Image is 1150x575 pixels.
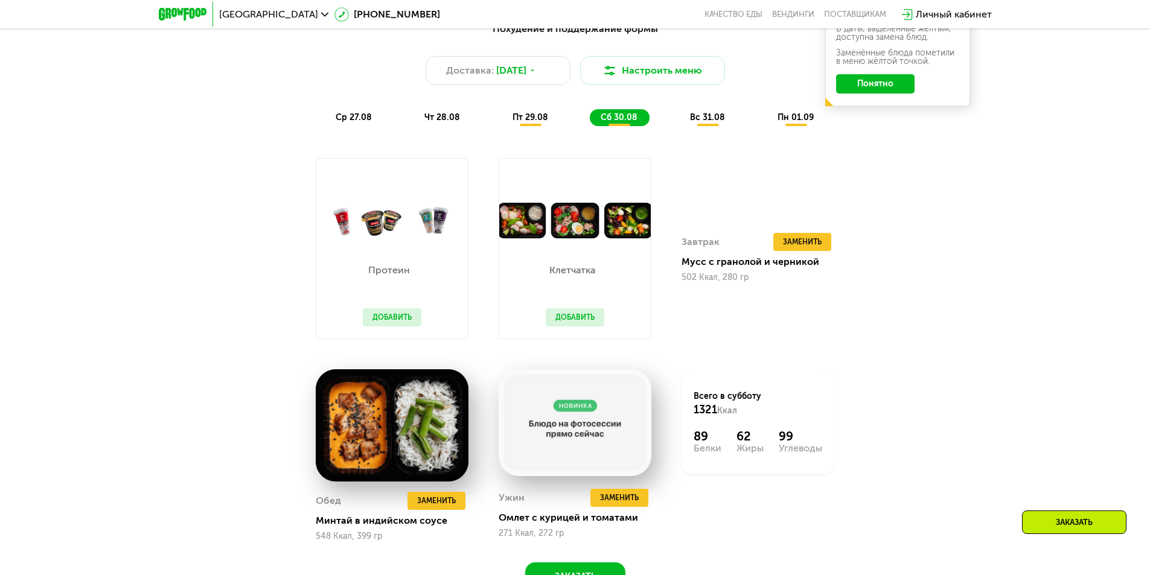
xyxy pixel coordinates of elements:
[1022,510,1126,534] div: Заказать
[694,429,721,443] div: 89
[773,285,831,303] button: Заменить
[601,112,637,122] span: сб 30.08
[499,529,651,538] div: 271 Ккал, 272 гр
[690,112,725,122] span: вс 31.08
[334,7,440,22] a: [PHONE_NUMBER]
[417,495,456,507] span: Заменить
[836,25,959,42] div: В даты, выделенные желтым, доступна замена блюд.
[694,390,822,417] div: Всего в субботу
[316,492,341,510] div: Обед
[218,22,933,37] div: Похудение и поддержание формы
[316,515,478,527] div: Минтай в индийском соусе
[363,308,421,326] button: Добавить
[496,63,526,78] span: [DATE]
[682,285,720,303] div: Завтрак
[546,308,604,326] button: Добавить
[499,512,661,524] div: Омлет с курицей и томатами
[836,74,915,94] button: Понятно
[778,112,814,122] span: пн 01.09
[694,403,717,416] span: 1321
[694,443,721,453] div: Белки
[407,492,465,510] button: Заменить
[580,56,725,85] button: Настроить меню
[499,489,525,507] div: Ужин
[736,429,764,443] div: 62
[546,265,598,275] p: Клетчатка
[779,429,822,443] div: 99
[513,112,548,122] span: пт 29.08
[682,308,844,320] div: Мусс с гранолой и черникой
[779,443,822,453] div: Углеводы
[219,10,318,19] span: [GEOGRAPHIC_DATA]
[336,112,372,122] span: ср 27.08
[704,10,762,19] a: Качество еды
[824,10,886,19] div: поставщикам
[736,443,764,453] div: Жиры
[590,489,648,507] button: Заменить
[717,405,737,416] span: Ккал
[772,10,814,19] a: Вендинги
[600,492,639,504] span: Заменить
[446,63,494,78] span: Доставка:
[424,112,460,122] span: чт 28.08
[836,49,959,66] div: Заменённые блюда пометили в меню жёлтой точкой.
[916,7,992,22] div: Личный кабинет
[363,265,415,275] p: Протеин
[783,288,822,300] span: Заменить
[682,325,834,334] div: 502 Ккал, 280 гр
[316,532,468,541] div: 548 Ккал, 399 гр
